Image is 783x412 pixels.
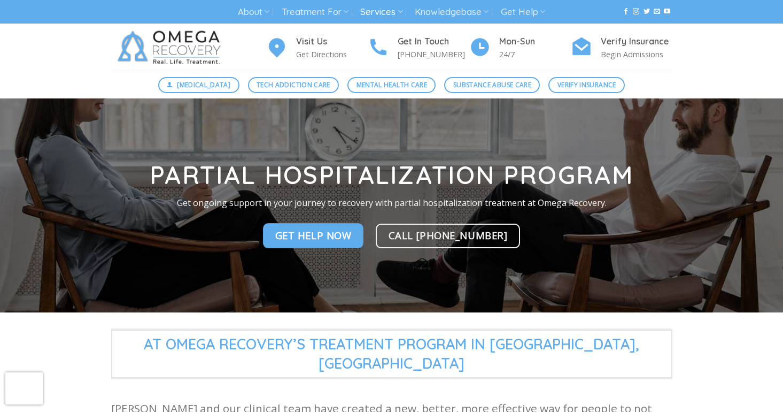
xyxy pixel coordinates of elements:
p: 24/7 [499,48,571,60]
a: [MEDICAL_DATA] [158,77,239,93]
img: Omega Recovery [111,24,231,72]
a: Follow on YouTube [664,8,670,16]
strong: Partial Hospitalization Program [150,159,633,190]
a: Substance Abuse Care [444,77,540,93]
h4: Get In Touch [398,35,469,49]
a: Tech Addiction Care [248,77,339,93]
h4: Mon-Sun [499,35,571,49]
h4: Verify Insurance [601,35,672,49]
a: Treatment For [282,2,348,22]
span: Verify Insurance [557,80,616,90]
span: Substance Abuse Care [453,80,531,90]
span: [MEDICAL_DATA] [177,80,230,90]
span: Tech Addiction Care [257,80,330,90]
h4: Visit Us [296,35,368,49]
a: Follow on Twitter [644,8,650,16]
a: Follow on Instagram [633,8,639,16]
a: Get Help Now [263,224,364,248]
a: Verify Insurance [548,77,625,93]
a: Verify Insurance Begin Admissions [571,35,672,61]
p: Begin Admissions [601,48,672,60]
p: [PHONE_NUMBER] [398,48,469,60]
a: Call [PHONE_NUMBER] [376,224,521,248]
a: Get Help [501,2,545,22]
a: Get In Touch [PHONE_NUMBER] [368,35,469,61]
a: Mental Health Care [347,77,436,93]
a: Visit Us Get Directions [266,35,368,61]
a: Send us an email [654,8,660,16]
a: About [238,2,269,22]
span: At Omega Recovery’s Treatment Program in [GEOGRAPHIC_DATA],[GEOGRAPHIC_DATA] [111,330,672,378]
a: Follow on Facebook [623,8,629,16]
span: Mental Health Care [356,80,427,90]
a: Knowledgebase [415,2,489,22]
span: Call [PHONE_NUMBER] [389,227,508,243]
span: Get Help Now [275,228,352,243]
p: Get Directions [296,48,368,60]
p: Get ongoing support in your journey to recovery with partial hospitalization treatment at Omega R... [103,196,680,210]
a: Services [360,2,402,22]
